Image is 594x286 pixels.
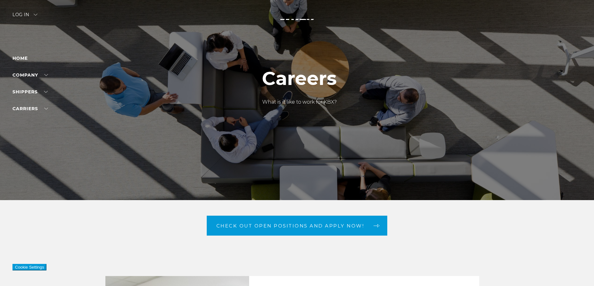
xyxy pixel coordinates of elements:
img: arrow [34,14,37,16]
img: kbx logo [274,12,321,40]
span: Check out open positions and apply now! [216,223,365,228]
p: What is it like to work for KBX? [262,98,337,106]
button: Cookie Settings [12,264,46,270]
a: Check out open positions and apply now! arrow arrow [207,216,388,236]
a: Company [12,72,48,78]
a: Home [12,55,28,61]
a: SHIPPERS [12,89,48,95]
a: Carriers [12,106,48,111]
div: Log in [12,12,37,21]
h1: Careers [262,68,337,89]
